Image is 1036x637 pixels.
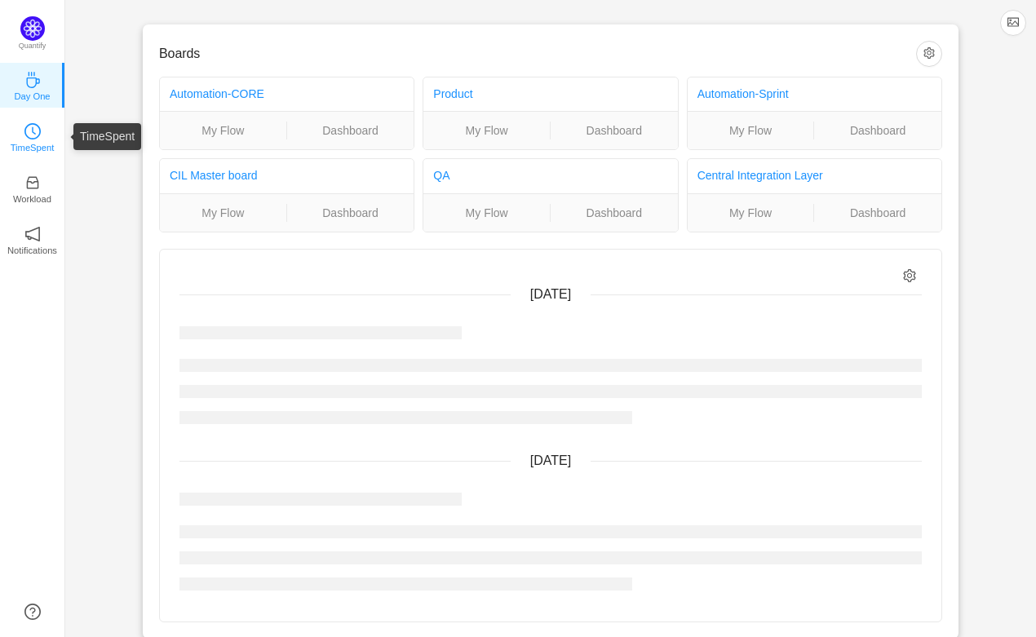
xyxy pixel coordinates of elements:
a: Dashboard [551,122,678,139]
a: icon: clock-circleTimeSpent [24,128,41,144]
a: Central Integration Layer [697,169,823,182]
a: My Flow [160,122,286,139]
span: [DATE] [530,287,571,301]
a: icon: inboxWorkload [24,179,41,196]
p: Notifications [7,243,57,258]
a: Dashboard [814,122,941,139]
a: Dashboard [287,204,414,222]
p: Day One [14,89,50,104]
a: My Flow [688,122,814,139]
a: My Flow [160,204,286,222]
i: icon: clock-circle [24,123,41,139]
a: Dashboard [814,204,941,222]
a: My Flow [688,204,814,222]
a: Dashboard [551,204,678,222]
button: icon: picture [1000,10,1026,36]
a: Automation-Sprint [697,87,789,100]
i: icon: coffee [24,72,41,88]
i: icon: notification [24,226,41,242]
h3: Boards [159,46,916,62]
a: QA [433,169,449,182]
a: icon: question-circle [24,604,41,620]
a: My Flow [423,122,550,139]
img: Quantify [20,16,45,41]
p: TimeSpent [11,140,55,155]
button: icon: setting [916,41,942,67]
i: icon: inbox [24,175,41,191]
a: CIL Master board [170,169,258,182]
a: My Flow [423,204,550,222]
a: Automation-CORE [170,87,264,100]
span: [DATE] [530,453,571,467]
a: icon: notificationNotifications [24,231,41,247]
p: Workload [13,192,51,206]
a: Dashboard [287,122,414,139]
a: icon: coffeeDay One [24,77,41,93]
p: Quantify [19,41,46,52]
a: Product [433,87,472,100]
i: icon: setting [903,269,917,283]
